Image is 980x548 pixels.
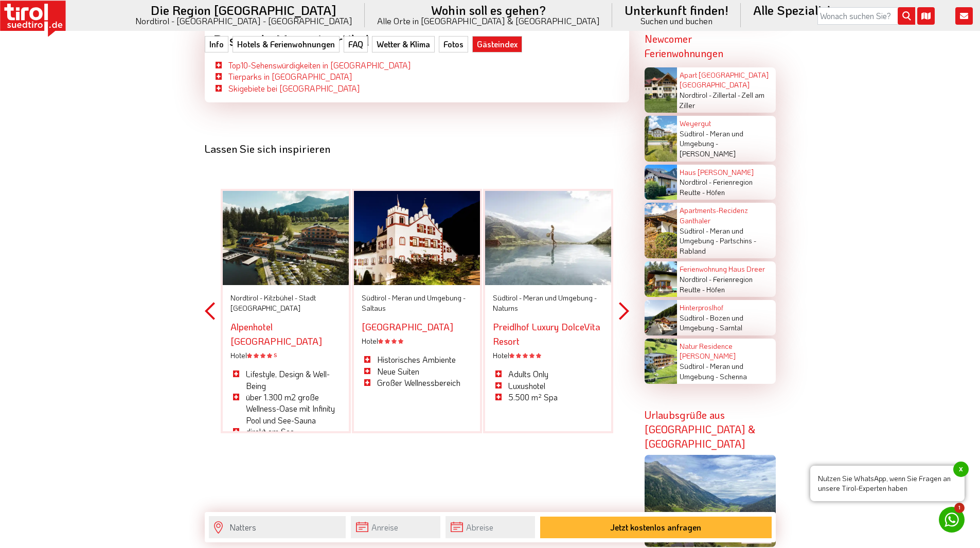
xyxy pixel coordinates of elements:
span: Ferienregion Reutte - [680,177,753,197]
span: Meran und Umgebung - [680,226,743,246]
small: Alle Orte in [GEOGRAPHIC_DATA] & [GEOGRAPHIC_DATA] [377,16,600,25]
span: Partschins - Rabland [680,236,756,256]
li: Großer Wellnessbereich [362,377,472,388]
span: Stadt [GEOGRAPHIC_DATA] [230,293,316,313]
span: Meran und Umgebung - [523,293,597,303]
span: Schenna [720,372,747,381]
span: Meran und Umgebung - [680,361,743,381]
span: Südtirol - [680,226,708,236]
strong: Urlaubsgrüße aus [GEOGRAPHIC_DATA] & [GEOGRAPHIC_DATA] [645,408,755,450]
a: Gästeindex [472,36,522,52]
li: direkt am See [230,426,341,437]
li: Luxushotel [493,380,603,392]
div: Hotel [362,336,472,346]
a: Alpenhotel [GEOGRAPHIC_DATA] [230,321,322,347]
span: [PERSON_NAME] [680,149,736,158]
a: Skigebiete bei [GEOGRAPHIC_DATA] [228,83,360,94]
span: Nordtirol - [680,177,711,187]
a: FAQ [344,36,368,52]
a: Weyergut [680,118,711,128]
span: Meran und Umgebung - [392,293,466,303]
span: Südtirol - [680,313,708,323]
span: Südtirol - [680,361,708,371]
a: Apart [GEOGRAPHIC_DATA] [GEOGRAPHIC_DATA] [680,70,769,90]
span: Zell am Ziller [680,90,764,110]
button: Next [619,160,629,462]
li: Adults Only [493,368,603,380]
span: Höfen [706,285,725,294]
span: Nordtirol - [680,90,711,100]
li: über 1.300 m2 große Wellness-Oase mit Infinity Pool und See-Sauna [230,392,341,426]
a: [GEOGRAPHIC_DATA] [362,321,453,333]
li: Lifestyle, Design & Well-Being [230,368,341,392]
i: Kontakt [955,7,973,25]
span: Höfen [706,187,725,197]
span: Meran und Umgebung - [680,129,743,149]
span: Zillertal - [713,90,740,100]
span: Nordtirol - [230,293,262,303]
small: Nordtirol - [GEOGRAPHIC_DATA] - [GEOGRAPHIC_DATA] [135,16,352,25]
span: Nutzen Sie WhatsApp, wenn Sie Fragen an unsere Tirol-Experten haben [810,466,965,501]
div: Hotel [230,350,341,361]
span: Ferienregion Reutte - [680,274,753,294]
li: Historisches Ambiente [362,354,472,365]
a: Tierparks in [GEOGRAPHIC_DATA] [228,71,352,82]
a: Haus [PERSON_NAME] [680,167,754,177]
a: Hotels & Ferienwohnungen [233,36,340,52]
a: Hinterproslhof [680,303,723,312]
strong: Newcomer Ferienwohnungen [645,32,723,60]
button: Jetzt kostenlos anfragen [540,517,772,538]
span: Sarntal [720,323,742,332]
span: Südtirol - [362,293,390,303]
a: Natur Residence [PERSON_NAME] [680,341,736,361]
input: Anreise [351,516,440,538]
i: Karte öffnen [917,7,935,25]
a: 1 Nutzen Sie WhatsApp, wenn Sie Fragen an unsere Tirol-Experten habenx [939,507,965,533]
input: Abreise [446,516,535,538]
a: Preidlhof Luxury DolceVita Resort [493,321,600,347]
span: Kitzbühel - [264,293,297,303]
span: Nordtirol - [680,274,711,284]
input: Wonach suchen Sie? [817,7,915,25]
span: Südtirol - [680,129,708,138]
a: Ferienwohnung Haus Dreer [680,264,765,274]
button: Previous [205,160,215,462]
a: Top10-Sehenswürdigkeiten in [GEOGRAPHIC_DATA] [228,60,411,70]
a: Wetter & Klima [372,36,435,52]
span: x [953,462,969,477]
a: Info [205,36,228,52]
sup: S [274,351,277,359]
li: Neue Suiten [362,366,472,377]
small: Suchen und buchen [625,16,728,25]
li: 5.500 m² Spa [493,392,603,403]
span: Naturns [493,303,518,313]
a: Apartments-Recidenz Ganthaler [680,205,748,225]
input: Wo soll's hingehen? [209,516,346,538]
span: Bozen und Umgebung - [680,313,743,333]
div: Lassen Sie sich inspirieren [205,143,629,154]
span: Südtirol - [493,293,522,303]
div: Hotel [493,350,603,361]
span: Saltaus [362,303,386,313]
a: Fotos [439,36,468,52]
span: 1 [954,503,965,513]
